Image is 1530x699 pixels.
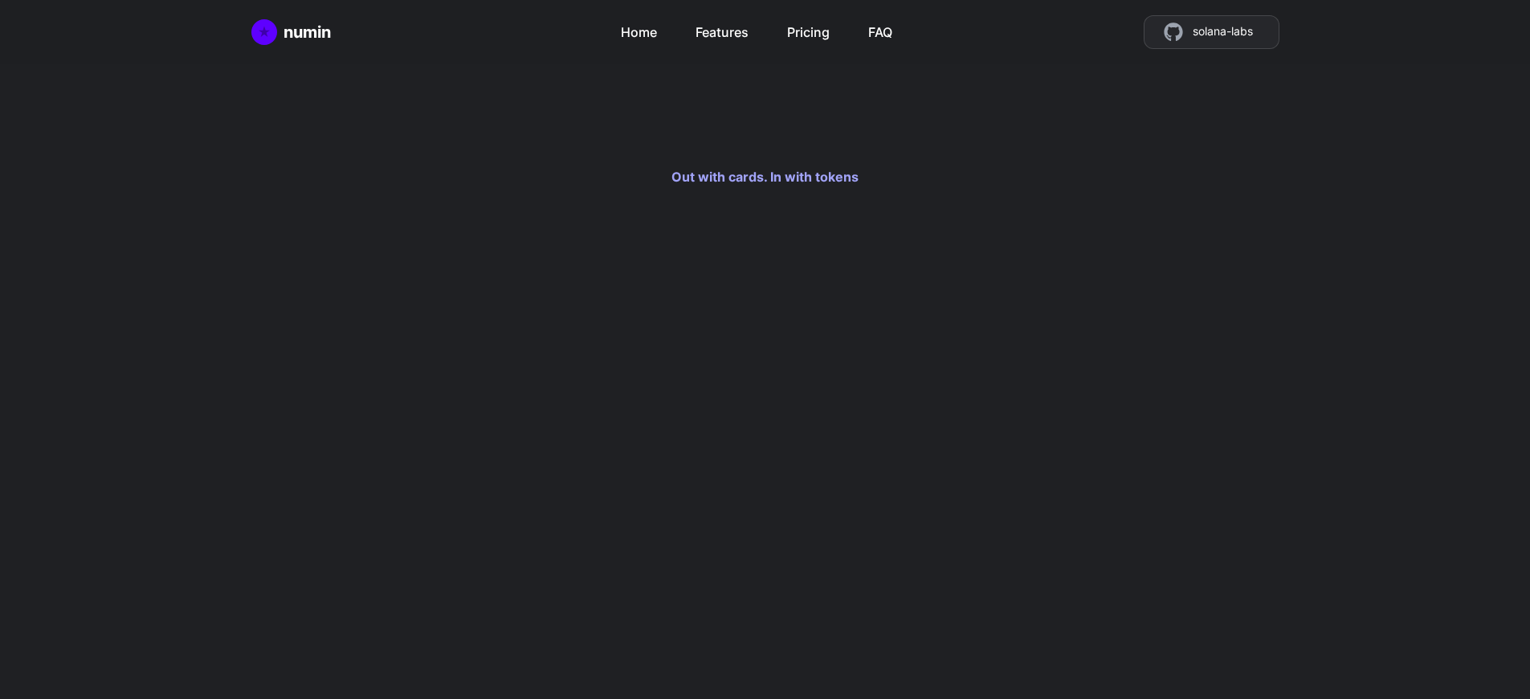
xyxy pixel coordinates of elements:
[868,16,892,42] a: FAQ
[787,16,830,42] a: Pricing
[696,16,749,42] a: Features
[251,19,331,45] a: Home
[284,21,331,43] div: numin
[621,16,657,42] a: Home
[1193,22,1253,42] span: solana-labs
[671,167,859,186] h3: Out with cards. In with tokens
[1144,15,1279,49] a: source code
